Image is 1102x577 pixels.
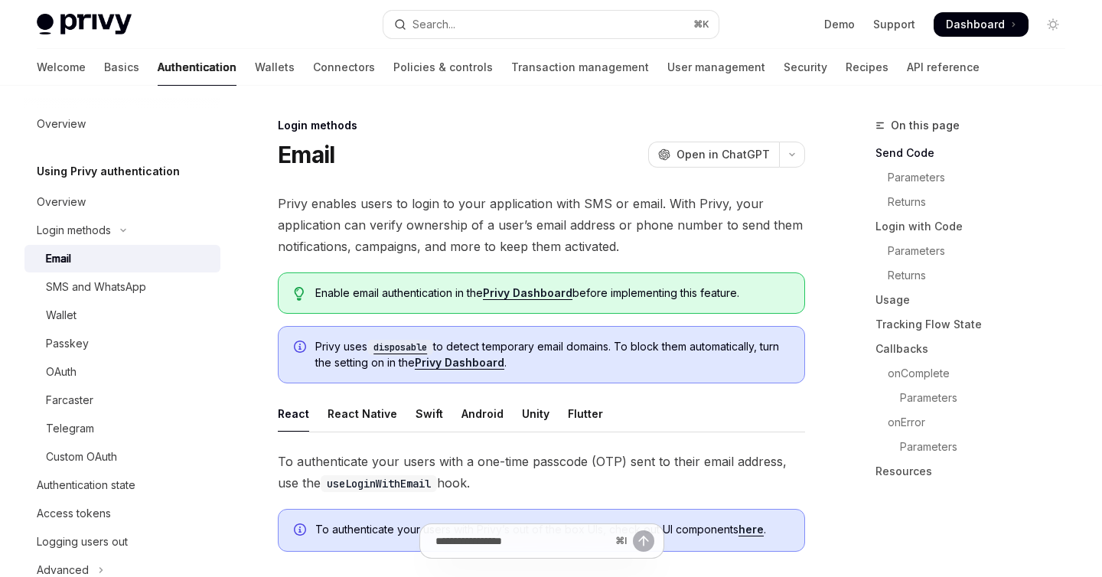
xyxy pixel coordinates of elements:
[24,110,220,138] a: Overview
[46,249,71,268] div: Email
[846,49,888,86] a: Recipes
[37,14,132,35] img: light logo
[522,396,549,432] div: Unity
[435,524,609,558] input: Ask a question...
[321,475,437,492] code: useLoginWithEmail
[367,340,433,353] a: disposable
[367,340,433,355] code: disposable
[875,386,1078,410] a: Parameters
[393,49,493,86] a: Policies & controls
[328,396,397,432] div: React Native
[37,193,86,211] div: Overview
[667,49,765,86] a: User management
[891,116,960,135] span: On this page
[24,471,220,499] a: Authentication state
[278,193,805,257] span: Privy enables users to login to your application with SMS or email. With Privy, your application ...
[315,285,789,301] span: Enable email authentication in the before implementing this feature.
[875,239,1078,263] a: Parameters
[946,17,1005,32] span: Dashboard
[294,341,309,356] svg: Info
[24,217,220,244] button: Toggle Login methods section
[294,287,305,301] svg: Tip
[511,49,649,86] a: Transaction management
[46,419,94,438] div: Telegram
[104,49,139,86] a: Basics
[873,17,915,32] a: Support
[278,118,805,133] div: Login methods
[784,49,827,86] a: Security
[24,245,220,272] a: Email
[875,459,1078,484] a: Resources
[37,476,135,494] div: Authentication state
[46,363,77,381] div: OAuth
[24,500,220,527] a: Access tokens
[875,288,1078,312] a: Usage
[315,339,789,370] span: Privy uses to detect temporary email domains. To block them automatically, turn the setting on in...
[875,312,1078,337] a: Tracking Flow State
[875,190,1078,214] a: Returns
[37,115,86,133] div: Overview
[46,278,146,296] div: SMS and WhatsApp
[483,286,572,300] a: Privy Dashboard
[875,410,1078,435] a: onError
[824,17,855,32] a: Demo
[415,356,504,370] a: Privy Dashboard
[568,396,603,432] div: Flutter
[648,142,779,168] button: Open in ChatGPT
[158,49,236,86] a: Authentication
[24,273,220,301] a: SMS and WhatsApp
[24,330,220,357] a: Passkey
[677,147,770,162] span: Open in ChatGPT
[24,528,220,556] a: Logging users out
[46,391,93,409] div: Farcaster
[416,396,443,432] div: Swift
[313,49,375,86] a: Connectors
[875,141,1078,165] a: Send Code
[875,214,1078,239] a: Login with Code
[633,530,654,552] button: Send message
[278,451,805,494] span: To authenticate your users with a one-time passcode (OTP) sent to their email address, use the hook.
[24,188,220,216] a: Overview
[37,504,111,523] div: Access tokens
[37,162,180,181] h5: Using Privy authentication
[278,396,309,432] div: React
[37,221,111,240] div: Login methods
[46,306,77,324] div: Wallet
[875,165,1078,190] a: Parameters
[37,49,86,86] a: Welcome
[46,448,117,466] div: Custom OAuth
[1041,12,1065,37] button: Toggle dark mode
[278,141,334,168] h1: Email
[24,386,220,414] a: Farcaster
[24,358,220,386] a: OAuth
[24,443,220,471] a: Custom OAuth
[934,12,1029,37] a: Dashboard
[24,302,220,329] a: Wallet
[412,15,455,34] div: Search...
[693,18,709,31] span: ⌘ K
[46,334,89,353] div: Passkey
[383,11,718,38] button: Open search
[875,435,1078,459] a: Parameters
[255,49,295,86] a: Wallets
[907,49,980,86] a: API reference
[37,533,128,551] div: Logging users out
[875,263,1078,288] a: Returns
[875,337,1078,361] a: Callbacks
[875,361,1078,386] a: onComplete
[24,415,220,442] a: Telegram
[461,396,504,432] div: Android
